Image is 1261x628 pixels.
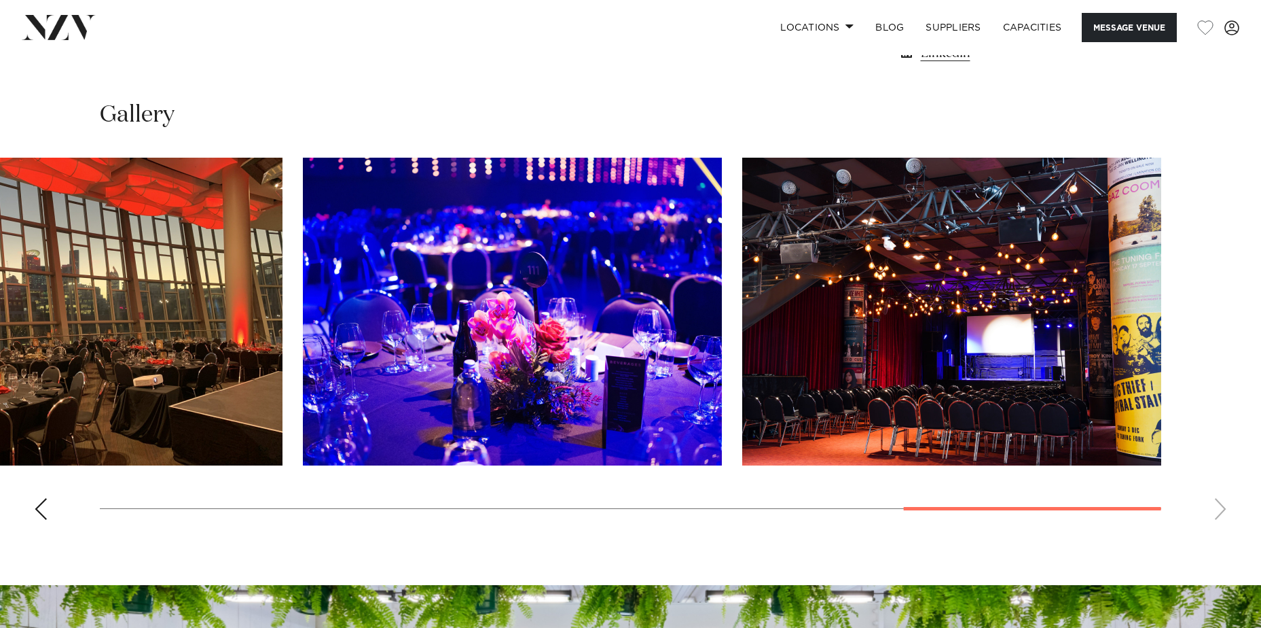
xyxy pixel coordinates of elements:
a: SUPPLIERS [915,13,991,42]
button: Message Venue [1082,13,1177,42]
a: BLOG [864,13,915,42]
swiper-slide: 9 / 10 [303,158,722,466]
h2: Gallery [100,100,175,130]
a: Capacities [992,13,1073,42]
a: Locations [769,13,864,42]
img: nzv-logo.png [22,15,96,39]
swiper-slide: 10 / 10 [742,158,1161,466]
